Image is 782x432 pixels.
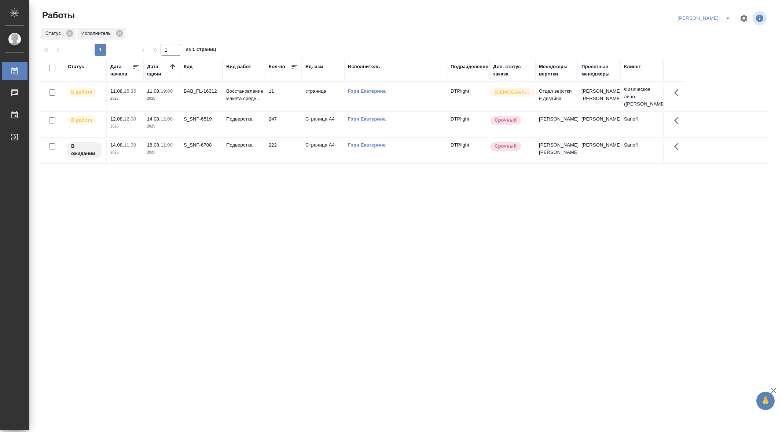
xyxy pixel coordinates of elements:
a: Горн Екатерина [348,116,386,122]
div: Исполнитель [77,28,125,40]
div: Исполнитель выполняет работу [66,88,102,97]
td: [PERSON_NAME] [578,112,620,137]
td: Страница А4 [302,112,344,137]
p: Восстановление макета средн... [226,88,261,102]
p: 2025 [110,95,140,102]
p: Физическое лицо ([PERSON_NAME]) [624,86,659,108]
p: 18.08, [147,142,161,148]
div: Проектные менеджеры [581,63,617,78]
p: 2025 [147,149,176,156]
td: страница [302,84,344,110]
p: Подверстка [226,115,261,123]
div: S_SNF-6708 [184,141,219,149]
button: 🙏 [756,392,775,410]
div: Ед. изм [305,63,323,70]
p: Sanofi [624,141,659,149]
span: Работы [40,10,75,21]
button: Здесь прячутся важные кнопки [670,138,687,155]
span: Посмотреть информацию [753,11,768,25]
div: Дата сдачи [147,63,169,78]
p: 2025 [147,123,176,130]
div: Клиент [624,63,641,70]
p: 11.08, [110,88,124,94]
p: 12:00 [124,116,136,122]
p: 12.08, [110,116,124,122]
span: Настроить таблицу [735,10,753,27]
div: Менеджеры верстки [539,63,574,78]
p: Отдел верстки и дизайна [539,88,574,102]
div: Вид работ [226,63,251,70]
div: Статус [68,63,84,70]
td: Страница А4 [302,138,344,163]
p: 14.08, [147,116,161,122]
p: 11:00 [161,142,173,148]
p: Срочный [495,143,517,150]
p: В работе [71,89,92,96]
div: Код [184,63,192,70]
p: 2025 [147,95,176,102]
p: Исполнитель [81,30,113,37]
a: Горн Екатерина [348,88,386,94]
div: Исполнитель выполняет работу [66,115,102,125]
p: 11.08, [147,88,161,94]
td: 247 [265,112,302,137]
div: Статус [41,28,76,40]
td: 11 [265,84,302,110]
p: 15:35 [124,88,136,94]
div: Кол-во [269,63,285,70]
p: 11:00 [124,142,136,148]
p: В работе [71,117,92,124]
td: DTPlight [447,112,489,137]
button: Здесь прячутся важные кнопки [670,112,687,129]
p: 19:00 [161,88,173,94]
div: BAB_FL-16312 [184,88,219,95]
div: Доп. статус заказа [493,63,532,78]
td: DTPlight [447,138,489,163]
p: [DEMOGRAPHIC_DATA] [495,89,531,96]
button: Здесь прячутся важные кнопки [670,84,687,101]
div: Дата начала [110,63,132,78]
td: 222 [265,138,302,163]
p: [PERSON_NAME] [539,115,574,123]
p: 2025 [110,149,140,156]
a: Горн Екатерина [348,142,386,148]
p: Срочный [495,117,517,124]
span: из 1 страниц [186,45,216,56]
div: split button [676,12,735,24]
div: Исполнитель назначен, приступать к работе пока рано [66,141,102,159]
span: 🙏 [759,393,772,409]
p: Статус [45,30,63,37]
p: [PERSON_NAME], [PERSON_NAME] [539,141,574,156]
p: 12:00 [161,116,173,122]
div: Подразделение [451,63,488,70]
p: Подверстка [226,141,261,149]
p: 2025 [110,123,140,130]
p: 14.08, [110,142,124,148]
p: Sanofi [624,115,659,123]
div: Исполнитель [348,63,380,70]
td: DTPlight [447,84,489,110]
div: S_SNF-6519 [184,115,219,123]
p: [PERSON_NAME], [PERSON_NAME] [581,88,617,102]
p: В ожидании [71,143,97,157]
td: [PERSON_NAME] [578,138,620,163]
